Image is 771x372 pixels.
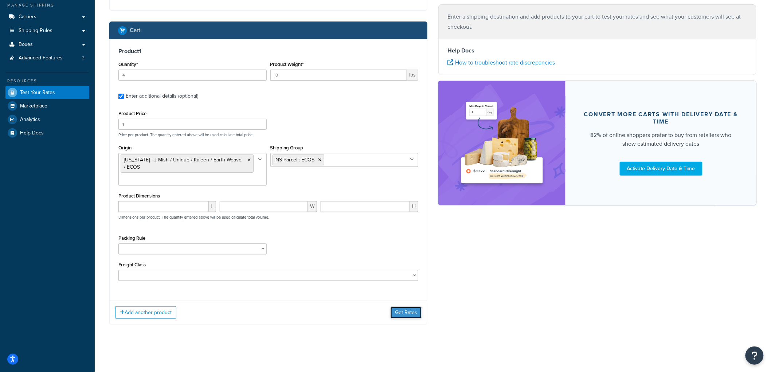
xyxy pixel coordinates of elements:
[19,42,33,48] span: Boxes
[126,91,198,101] div: Enter additional details (optional)
[118,48,418,55] h3: Product 1
[20,90,55,96] span: Test Your Rates
[407,70,418,81] span: lbs
[270,62,304,67] label: Product Weight*
[19,28,52,34] span: Shipping Rules
[5,126,89,140] a: Help Docs
[5,86,89,99] a: Test Your Rates
[745,346,764,365] button: Open Resource Center
[5,51,89,65] li: Advanced Features
[583,131,739,148] div: 82% of online shoppers prefer to buy from retailers who show estimated delivery dates
[19,55,63,61] span: Advanced Features
[118,145,132,150] label: Origin
[5,24,89,38] a: Shipping Rules
[19,14,36,20] span: Carriers
[117,132,420,137] p: Price per product. The quantity entered above will be used calculate total price.
[5,113,89,126] a: Analytics
[5,38,89,51] a: Boxes
[117,215,269,220] p: Dimensions per product. The quantity entered above will be used calculate total volume.
[270,145,304,150] label: Shipping Group
[5,10,89,24] a: Carriers
[410,201,418,212] span: H
[5,51,89,65] a: Advanced Features3
[118,94,124,99] input: Enter additional details (optional)
[82,55,85,61] span: 3
[5,2,89,8] div: Manage Shipping
[447,46,747,55] h4: Help Docs
[130,27,142,34] h2: Cart :
[583,111,739,125] div: Convert more carts with delivery date & time
[118,70,267,81] input: 0
[209,201,216,212] span: L
[118,62,138,67] label: Quantity*
[620,162,702,176] a: Activate Delivery Date & Time
[124,156,242,171] span: [US_STATE] - J Mish / Unique / Kaleen / Earth Weave / ECOS
[308,201,317,212] span: W
[391,307,422,318] button: Get Rates
[447,12,747,32] p: Enter a shipping destination and add products to your cart to test your rates and see what your c...
[270,70,407,81] input: 0.00
[115,306,176,319] button: Add another product
[5,78,89,84] div: Resources
[118,193,160,199] label: Product Dimensions
[20,130,44,136] span: Help Docs
[276,156,315,164] span: NS Parcel : ECOS
[447,58,555,67] a: How to troubleshoot rate discrepancies
[5,99,89,113] a: Marketplace
[118,111,146,116] label: Product Price
[118,235,145,241] label: Packing Rule
[118,262,146,267] label: Freight Class
[457,92,548,194] img: feature-image-ddt-36eae7f7280da8017bfb280eaccd9c446f90b1fe08728e4019434db127062ab4.png
[20,117,40,123] span: Analytics
[20,103,47,109] span: Marketplace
